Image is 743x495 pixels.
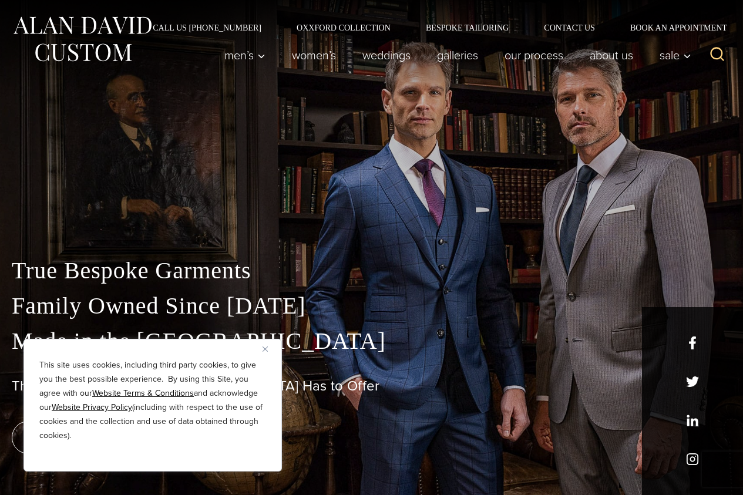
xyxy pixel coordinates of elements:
a: Contact Us [526,23,613,32]
h1: The Best Custom Suits [GEOGRAPHIC_DATA] Has to Offer [12,378,731,395]
p: This site uses cookies, including third party cookies, to give you the best possible experience. ... [39,358,266,443]
span: Sale [660,49,691,61]
nav: Primary Navigation [211,43,698,67]
span: Men’s [224,49,265,61]
a: Oxxford Collection [279,23,408,32]
img: Alan David Custom [12,13,153,65]
a: weddings [349,43,424,67]
a: Website Terms & Conditions [92,387,194,399]
a: Our Process [492,43,577,67]
img: Close [263,346,268,352]
a: Book an Appointment [613,23,731,32]
a: book an appointment [12,421,176,454]
a: Women’s [279,43,349,67]
button: Close [263,342,277,356]
p: True Bespoke Garments Family Owned Since [DATE] Made in the [GEOGRAPHIC_DATA] [12,253,731,359]
a: About Us [577,43,647,67]
button: View Search Form [703,41,731,69]
a: Website Privacy Policy [52,401,132,413]
a: Bespoke Tailoring [408,23,526,32]
a: Galleries [424,43,492,67]
nav: Secondary Navigation [135,23,731,32]
a: Call Us [PHONE_NUMBER] [135,23,279,32]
